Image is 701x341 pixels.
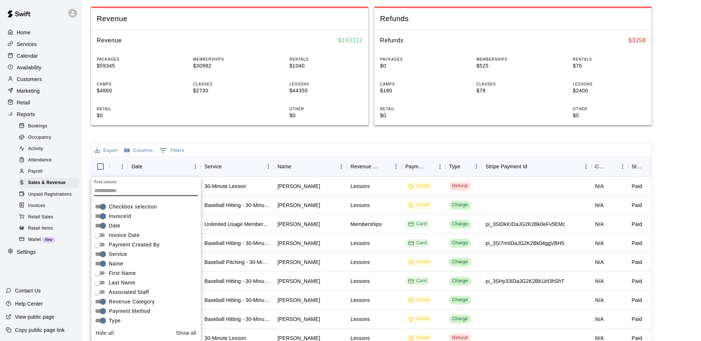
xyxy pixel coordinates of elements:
div: Occupancy [18,133,79,143]
button: Hide all [93,326,117,340]
p: $75 [573,62,646,70]
span: InvoiceId [109,212,131,220]
p: LESSONS [290,81,363,87]
button: Menu [190,161,201,172]
div: Paid [632,296,642,304]
span: Service [109,250,127,258]
div: Paid [632,221,642,228]
p: RETAIL [380,106,453,112]
span: Type [109,317,121,325]
button: Sort [607,161,617,172]
div: Charge [452,221,468,227]
button: Show all [173,326,199,340]
button: Menu [434,161,445,172]
span: Retail Items [28,225,53,232]
p: $78 [476,87,549,95]
span: Retail Sales [28,214,53,221]
div: Unpaid Registrations [18,189,79,200]
div: Paid [632,183,642,190]
div: Service [201,156,274,177]
a: Occupancy [18,132,82,143]
span: Revenue Category [109,298,155,306]
p: $59345 [97,62,170,70]
div: Brooke Hall [277,296,320,304]
div: Select columns [91,177,201,341]
p: CLASSES [476,81,549,87]
span: Wallet [28,236,41,244]
div: Payment Method [402,156,445,177]
p: Help Center [15,300,43,307]
button: Sort [643,161,654,172]
span: Unpaid Registrations [28,191,72,198]
div: Retail Sales [18,212,79,222]
div: Chiayi Lee [277,315,320,323]
p: RENTALS [290,57,363,62]
p: $1040 [290,62,363,70]
div: Bookings [18,121,79,131]
div: N/A [595,183,604,190]
div: Paid [632,240,642,247]
a: Calendar [6,50,76,61]
span: Sales & Revenue [28,179,66,187]
div: Lessons [350,296,370,304]
a: Payroll [18,166,82,177]
div: Credit [408,202,429,208]
p: $0 [97,112,170,119]
span: Invoice Date [109,231,140,239]
span: Invoices [28,202,45,210]
button: Menu [391,161,402,172]
span: Associated Staff [109,288,149,296]
p: CAMPS [97,81,170,87]
div: Payment Method [405,156,424,177]
div: Lessons [350,258,370,266]
div: Customers [6,74,76,85]
div: Baseball Hitting - 30-Minute Lesson [204,296,270,304]
span: Date [109,222,120,230]
div: Home [6,27,76,38]
div: Refund [452,183,468,189]
div: Activity [18,144,79,154]
span: New [42,238,55,242]
div: Service [204,156,222,177]
p: Copy public page link [15,326,65,334]
div: Availability [6,62,76,73]
div: Credit [408,315,429,322]
div: Marketing [6,85,76,96]
div: N/A [595,296,604,304]
p: MEMBERSHIPS [193,57,266,62]
div: Baseball Hitting - 30-Minute Lesson [204,277,270,285]
div: Paid [632,315,642,323]
div: N/A [595,240,604,247]
p: $2730 [193,87,266,95]
div: Paid [632,202,642,209]
h6: Revenue [97,36,122,45]
div: pi_3SIDkKIDaJG2K2Bk0eFv5EMc [486,221,565,228]
h6: $ 3258 [628,36,646,45]
div: pi_3SHy33IDaJG2K2Bk1iH3hShT [486,277,564,285]
button: Export [93,145,120,156]
p: $44355 [290,87,363,95]
div: Stripe Payment Id [482,156,591,177]
p: RETAIL [97,106,170,112]
a: Activity [18,143,82,155]
div: Baseball Hitting - 30-Minute Lesson [204,202,270,209]
div: Date [128,156,201,177]
button: Menu [581,161,591,172]
p: Settings [17,248,36,256]
a: Services [6,39,76,50]
a: Unpaid Registrations [18,189,82,200]
span: First Name [109,269,136,277]
div: Maria Carmona [277,277,320,285]
p: Marketing [17,87,40,95]
p: LESSONS [573,81,646,87]
p: CLASSES [193,81,266,87]
div: InvoiceId [110,156,128,177]
div: Charge [452,315,468,322]
button: Menu [336,161,347,172]
button: Select columns [123,145,155,156]
p: Home [17,29,31,36]
div: Paid [632,258,642,266]
div: Lessons [350,277,370,285]
a: Bookings [18,120,82,132]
